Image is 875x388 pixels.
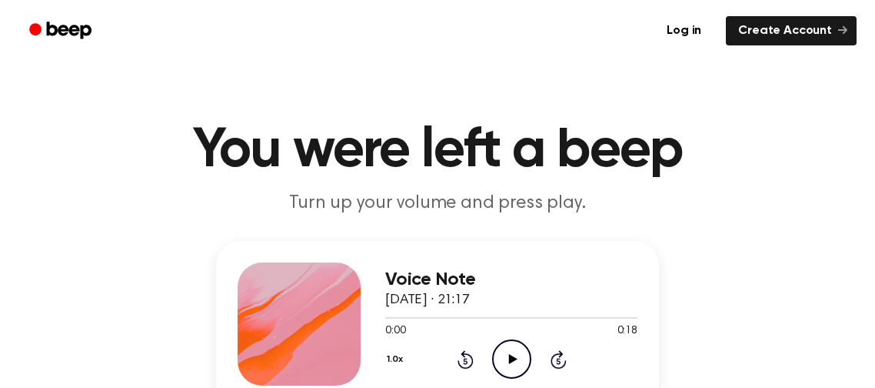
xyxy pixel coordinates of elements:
[18,16,105,46] a: Beep
[44,123,831,179] h1: You were left a beep
[385,346,408,373] button: 1.0x
[385,269,637,290] h3: Voice Note
[651,13,717,48] a: Log in
[617,323,637,339] span: 0:18
[385,293,470,307] span: [DATE] · 21:17
[385,323,405,339] span: 0:00
[726,16,857,45] a: Create Account
[142,191,733,216] p: Turn up your volume and press play.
